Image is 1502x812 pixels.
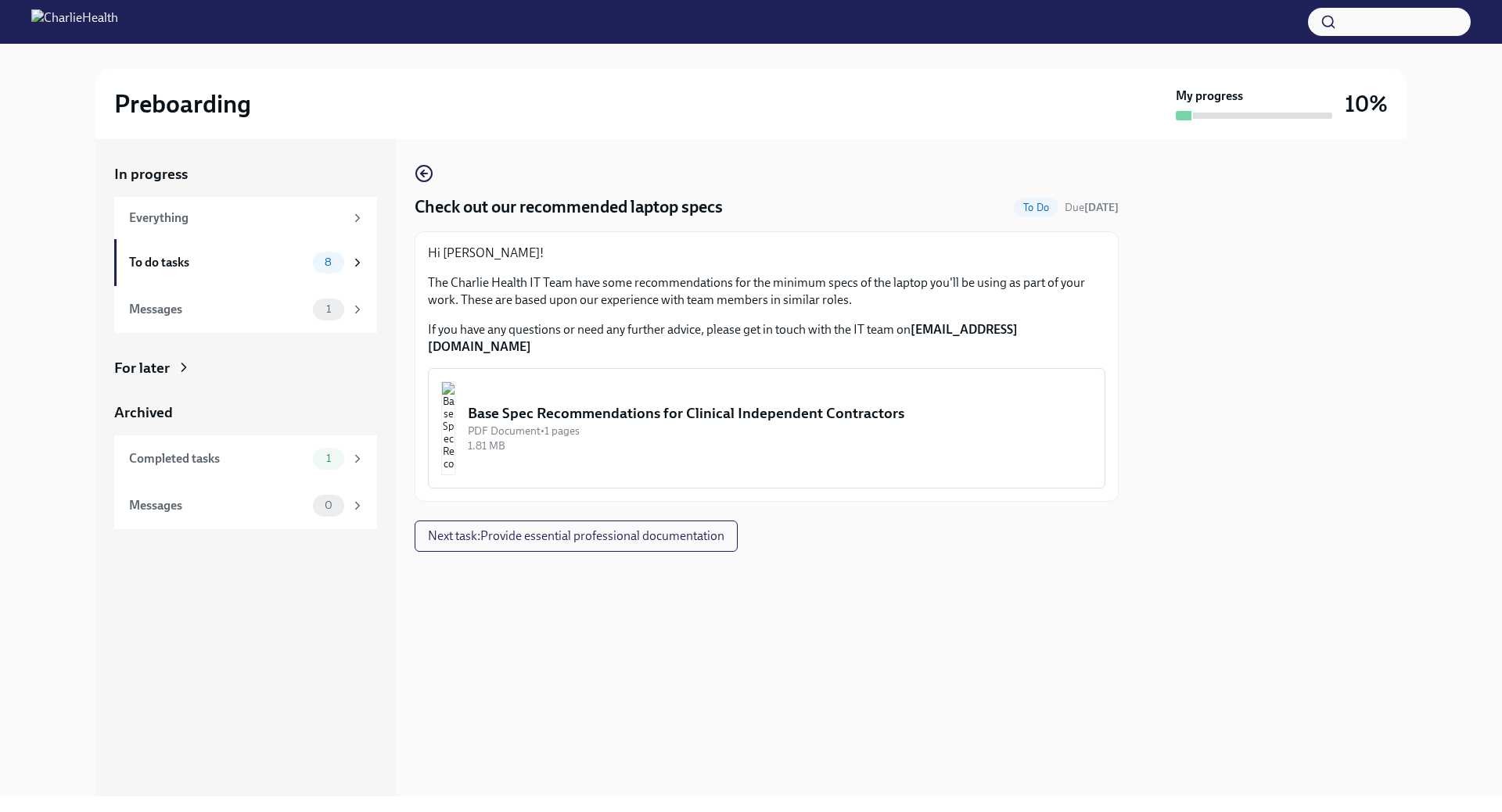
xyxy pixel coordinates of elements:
a: To do tasks8 [114,239,377,286]
a: Archived [114,402,377,423]
button: Base Spec Recommendations for Clinical Independent ContractorsPDF Document•1 pages1.81 MB [428,368,1105,488]
div: 1.81 MB [468,438,1092,453]
div: Messages [129,301,307,318]
a: Messages1 [114,286,377,333]
strong: My progress [1176,88,1243,105]
strong: [DATE] [1084,201,1119,214]
img: CharlieHealth [31,9,118,34]
div: For later [114,358,170,378]
div: Messages [129,497,307,514]
div: Everything [129,209,344,227]
a: In progress [114,164,377,184]
a: Everything [114,197,377,239]
button: Next task:Provide essential professional documentation [415,520,738,552]
span: 1 [317,303,340,315]
a: Messages0 [114,482,377,529]
div: PDF Document • 1 pages [468,424,1092,438]
span: To Do [1014,202,1058,213]
span: Due [1065,201,1119,214]
div: Completed tasks [129,450,307,467]
h2: Preboarding [114,88,251,120]
p: If you have any questions or need any further advice, please get in touch with the IT team on [428,321,1105,356]
h3: 10% [1345,90,1388,118]
div: To do tasks [129,254,307,271]
span: September 29th, 2025 06:00 [1065,200,1119,215]
a: For later [114,358,377,378]
span: 0 [315,499,342,511]
img: Base Spec Recommendations for Clinical Independent Contractors [441,381,455,475]
p: The Charlie Health IT Team have some recommendations for the minimum specs of the laptop you'll b... [428,274,1105,309]
p: Hi [PERSON_NAME]! [428,245,1105,262]
span: Next task : Provide essential professional documentation [428,528,724,544]
h4: Check out our recommended laptop specs [415,195,723,219]
span: 8 [315,256,341,268]
div: Base Spec Recommendations for Clinical Independent Contractors [468,403,1092,424]
span: 1 [317,453,340,464]
a: Completed tasks1 [114,435,377,482]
